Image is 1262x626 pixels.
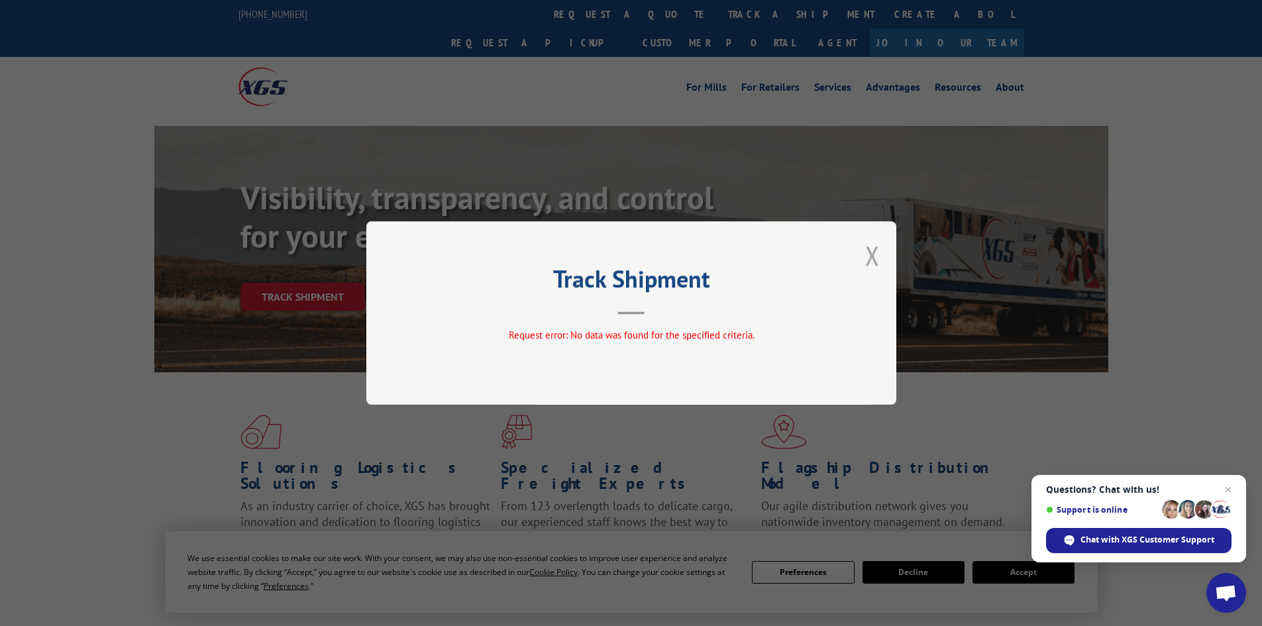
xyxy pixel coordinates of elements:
[1080,534,1214,546] span: Chat with XGS Customer Support
[865,238,880,273] button: Close modal
[1046,505,1157,515] span: Support is online
[508,329,754,341] span: Request error: No data was found for the specified criteria.
[1046,528,1232,553] span: Chat with XGS Customer Support
[1206,573,1246,613] a: Open chat
[433,270,830,295] h2: Track Shipment
[1046,484,1232,495] span: Questions? Chat with us!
